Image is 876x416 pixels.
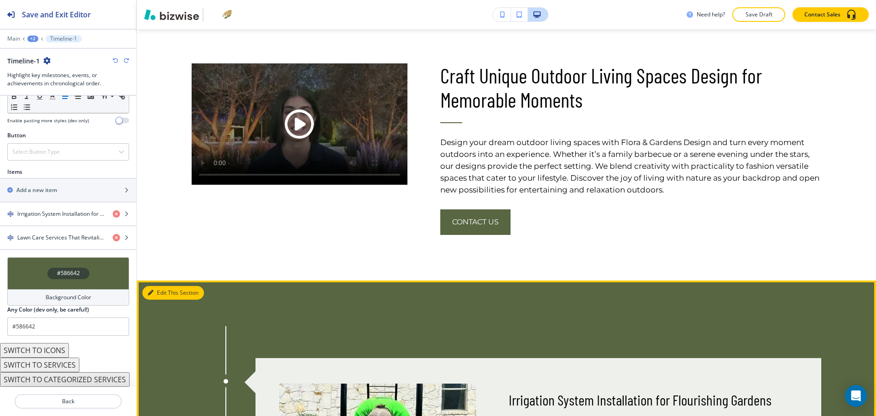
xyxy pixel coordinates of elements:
h4: Irrigation System Installation for Flourishing Gardens [17,210,105,218]
p: Design your dream outdoor living spaces with Flora & Gardens Design and turn every moment outdoor... [440,136,822,196]
h2: Any Color (dev only, be careful!) [7,306,89,314]
button: Save Draft [732,7,785,22]
p: Timeline-1 [50,36,77,42]
button: Main [7,36,20,42]
div: Open Intercom Messenger [845,385,867,407]
h4: Background Color [46,293,91,302]
button: CONTACT US [440,209,511,235]
h4: #586642 [57,269,80,277]
h2: Add a new item [16,186,57,194]
p: Contact Sales [804,10,840,19]
button: Timeline-1 [46,35,82,42]
p: Irrigation System Installation for Flourishing Gardens [509,391,798,408]
h3: Need help? [697,10,725,19]
img: Your Logo [207,9,232,20]
button: Edit This Section [142,286,204,300]
button: +2 [27,36,38,42]
p: Save Draft [744,10,773,19]
button: Contact Sales [793,7,869,22]
h4: Enable pasting more styles (dev only) [7,117,89,124]
div: Play button for video with title: undefined [192,63,407,185]
h3: Highlight key milestones, events, or achievements in chronological order. [7,71,129,88]
span: CONTACT US [452,217,499,228]
h2: Button [7,131,26,140]
img: Drag [7,211,14,217]
img: Drag [7,234,14,241]
img: Bizwise Logo [144,9,199,20]
p: Craft Unique Outdoor Living Spaces Design for Memorable Moments [440,63,822,112]
h2: Save and Exit Editor [22,9,91,20]
p: Back [16,397,121,406]
h2: Timeline-1 [7,56,40,66]
button: #586642Background Color [7,257,129,306]
h4: Select Button Type [12,148,60,156]
button: Back [15,394,122,409]
h2: Items [7,168,22,176]
h4: Lawn Care Services That Revitalize Your Grass [17,234,105,242]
